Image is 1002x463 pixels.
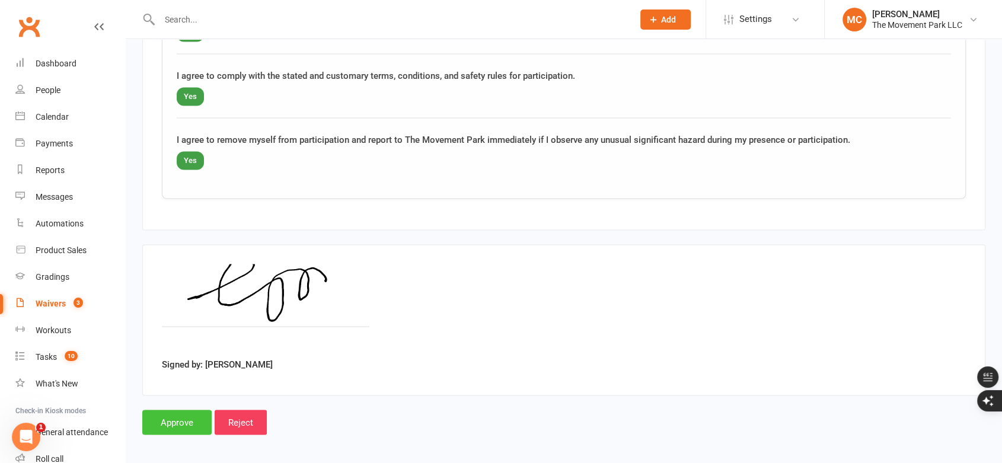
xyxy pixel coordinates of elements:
div: Reports [36,165,65,175]
a: Reports [15,157,125,184]
a: Clubworx [14,12,44,41]
div: Payments [36,139,73,148]
div: Dashboard [36,59,76,68]
div: Tasks [36,352,57,362]
div: People [36,85,60,95]
a: People [15,77,125,104]
div: The Movement Park LLC [872,20,962,30]
span: Yes [177,151,204,170]
a: General attendance kiosk mode [15,419,125,446]
a: Product Sales [15,237,125,264]
div: I agree to comply with the stated and customary terms, conditions, and safety rules for participa... [177,68,951,82]
span: 1 [36,423,46,432]
a: Tasks 10 [15,344,125,371]
span: Yes [177,87,204,106]
a: Dashboard [15,50,125,77]
div: Messages [36,192,73,202]
span: Add [661,15,676,24]
input: Search... [156,11,625,28]
a: What's New [15,371,125,397]
a: Payments [15,130,125,157]
div: I agree to remove myself from participation and report to The Movement Park immediately if I obse... [177,132,951,146]
div: Waivers [36,299,66,308]
div: Automations [36,219,84,228]
a: Messages [15,184,125,210]
a: Automations [15,210,125,237]
a: Gradings [15,264,125,290]
a: Calendar [15,104,125,130]
button: Add [640,9,691,30]
input: Approve [142,410,212,435]
div: [PERSON_NAME] [872,9,962,20]
div: General attendance [36,427,108,437]
div: Workouts [36,325,71,335]
input: Reject [215,410,267,435]
a: Workouts [15,317,125,344]
label: Signed by: [PERSON_NAME] [162,357,273,371]
div: Calendar [36,112,69,122]
div: Product Sales [36,245,87,255]
a: Waivers 3 [15,290,125,317]
span: Settings [739,6,772,33]
iframe: Intercom live chat [12,423,40,451]
img: image1758047760.png [162,264,369,353]
div: Gradings [36,272,69,282]
span: 10 [65,351,78,361]
div: What's New [36,379,78,388]
span: 3 [74,298,83,308]
div: MC [843,8,866,31]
